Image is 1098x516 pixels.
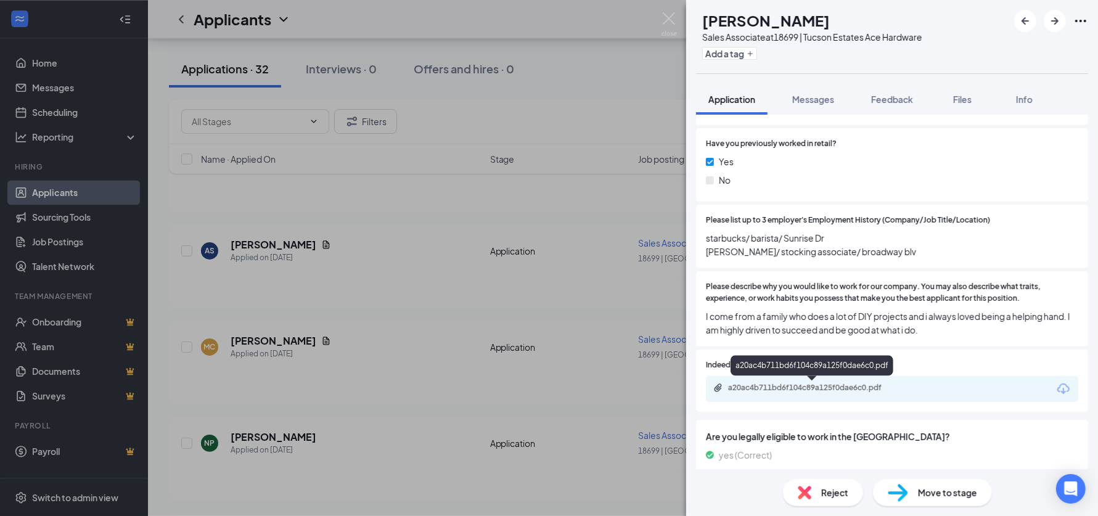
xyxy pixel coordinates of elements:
[1056,382,1071,396] svg: Download
[719,155,734,168] span: Yes
[702,47,757,60] button: PlusAdd a tag
[918,486,977,499] span: Move to stage
[871,94,913,105] span: Feedback
[953,94,972,105] span: Files
[702,10,830,31] h1: [PERSON_NAME]
[1056,474,1086,504] div: Open Intercom Messenger
[1073,14,1088,28] svg: Ellipses
[747,50,754,57] svg: Plus
[821,486,848,499] span: Reject
[1044,10,1066,32] button: ArrowRight
[706,359,760,371] span: Indeed Resume
[719,467,729,480] span: no
[719,448,772,462] span: yes (Correct)
[713,383,913,395] a: Paperclipa20ac4b711bd6f104c89a125f0dae6c0.pdf
[1018,14,1033,28] svg: ArrowLeftNew
[728,383,901,393] div: a20ac4b711bd6f104c89a125f0dae6c0.pdf
[731,355,893,375] div: a20ac4b711bd6f104c89a125f0dae6c0.pdf
[706,231,1078,258] span: starbucks/ barista/ Sunrise Dr [PERSON_NAME]/ stocking associate/ broadway blv
[702,31,922,43] div: Sales Associate at 18699 | Tucson Estates Ace Hardware
[1047,14,1062,28] svg: ArrowRight
[706,215,990,226] span: Please list up to 3 employer's Employment History (Company/Job Title/Location)
[706,430,1078,443] span: Are you legally eligible to work in the [GEOGRAPHIC_DATA]?
[706,281,1078,305] span: Please describe why you would like to work for our company. You may also describe what traits, ex...
[719,173,731,187] span: No
[792,94,834,105] span: Messages
[1016,94,1033,105] span: Info
[713,383,723,393] svg: Paperclip
[1014,10,1036,32] button: ArrowLeftNew
[706,309,1078,337] span: I come from a family who does a lot of DIY projects and i always loved being a helping hand. I am...
[708,94,755,105] span: Application
[706,138,837,150] span: Have you previously worked in retail?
